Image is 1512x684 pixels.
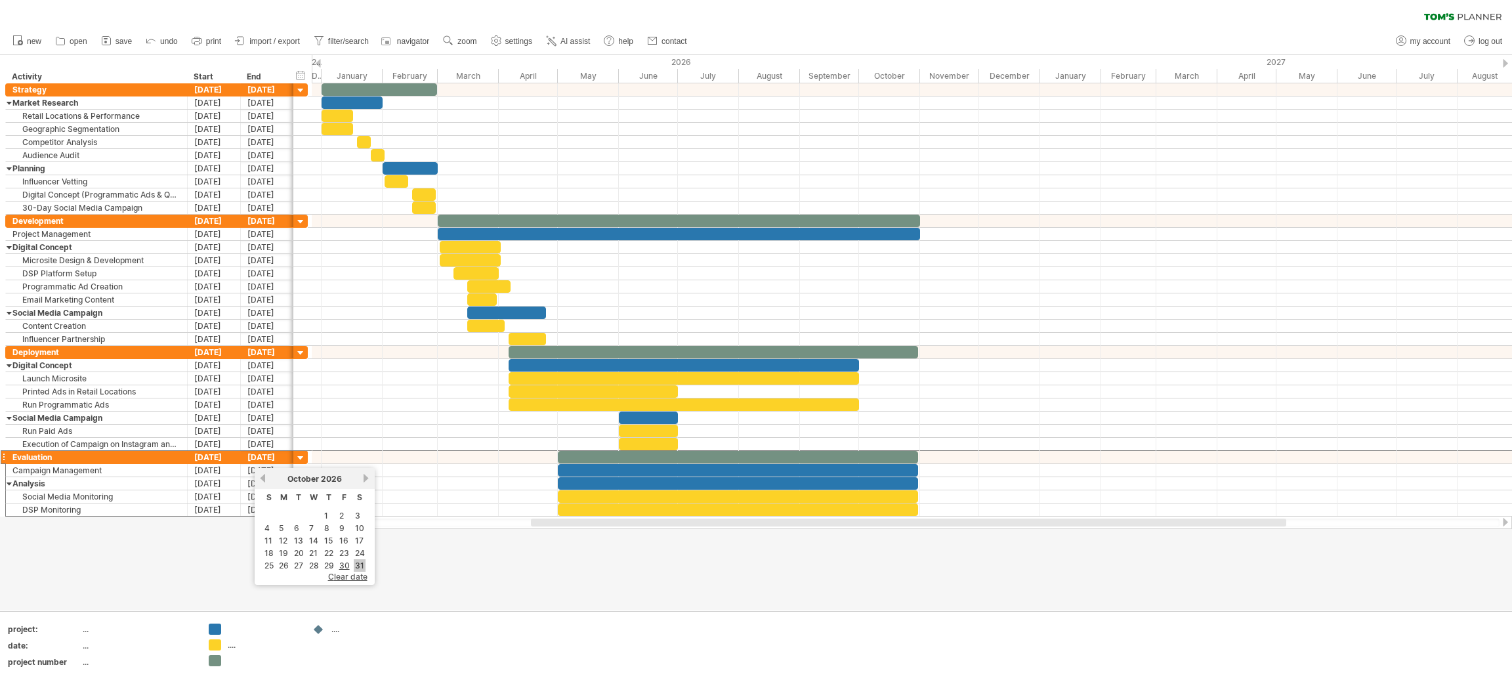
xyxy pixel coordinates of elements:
span: clear date [328,572,367,582]
a: print [188,33,225,50]
div: [DATE] [241,346,294,358]
a: 11 [263,534,274,547]
div: [DATE] [188,490,241,503]
div: Project Management [12,228,180,240]
a: 1 [323,509,329,522]
div: [DATE] [188,398,241,411]
div: July 2027 [1396,69,1458,83]
a: 3 [354,509,362,522]
div: April 2027 [1217,69,1276,83]
a: 9 [338,522,346,534]
div: Competitor Analysis [12,136,180,148]
a: filter/search [310,33,373,50]
a: 24 [354,547,366,559]
div: [DATE] [188,438,241,450]
a: save [98,33,136,50]
span: Tuesday [296,492,301,502]
div: [DATE] [188,188,241,201]
div: [DATE] [188,385,241,398]
div: February 2026 [383,69,438,83]
div: [DATE] [241,293,294,306]
div: [DATE] [188,372,241,385]
div: [DATE] [188,280,241,293]
div: .... [331,624,403,635]
div: [DATE] [241,202,294,214]
a: 13 [293,534,304,547]
div: Start [194,70,233,83]
span: 2026 [321,474,342,484]
div: Influencer Partnership [12,333,180,345]
div: June 2026 [619,69,678,83]
div: [DATE] [241,398,294,411]
div: End [247,70,286,83]
div: [DATE] [241,359,294,372]
div: ... [83,656,193,668]
span: filter/search [328,37,369,46]
div: Deployment [12,346,180,358]
div: May 2026 [558,69,619,83]
span: October [287,474,319,484]
span: my account [1410,37,1450,46]
div: Planning [12,162,180,175]
div: [DATE] [188,293,241,306]
div: [DATE] [241,503,294,516]
a: 31 [354,559,366,572]
a: 12 [278,534,289,547]
div: [DATE] [241,372,294,385]
a: 21 [308,547,319,559]
span: new [27,37,41,46]
div: [DATE] [241,333,294,345]
div: [DATE] [241,490,294,503]
div: May 2027 [1276,69,1337,83]
div: [DATE] [241,188,294,201]
div: [DATE] [188,412,241,424]
div: 2026 [322,55,1040,69]
div: [DATE] [241,451,294,463]
div: [DATE] [241,425,294,437]
a: navigator [379,33,433,50]
div: [DATE] [188,136,241,148]
div: Programmatic Ad Creation [12,280,180,293]
span: Sunday [266,492,272,502]
div: [DATE] [188,320,241,332]
div: [DATE] [241,110,294,122]
span: import / export [249,37,300,46]
div: [DATE] [241,438,294,450]
div: Social Media Monitoring [12,490,180,503]
div: [DATE] [188,359,241,372]
a: import / export [232,33,304,50]
div: June 2027 [1337,69,1396,83]
a: 28 [308,559,320,572]
div: [DATE] [188,162,241,175]
a: 5 [278,522,285,534]
div: DSP Platform Setup [12,267,180,280]
span: navigator [397,37,429,46]
a: 14 [308,534,320,547]
div: [DATE] [241,215,294,227]
a: AI assist [543,33,594,50]
div: ... [83,640,193,651]
div: Content Creation [12,320,180,332]
a: new [9,33,45,50]
div: [DATE] [188,96,241,109]
span: Saturday [357,492,362,502]
div: [DATE] [241,123,294,135]
div: [DATE] [188,464,241,477]
div: Microsite Design & Development [12,254,180,267]
div: project number [8,656,80,668]
div: Activity [12,70,180,83]
span: undo [160,37,178,46]
a: 8 [323,522,331,534]
div: Digital Concept (Programmatic Ads & QR Code Integration) [12,188,180,201]
a: settings [488,33,536,50]
span: settings [505,37,532,46]
div: [DATE] [188,83,241,96]
a: log out [1461,33,1506,50]
div: Digital Concept [12,241,180,253]
div: [DATE] [188,123,241,135]
div: November 2026 [920,69,979,83]
a: 27 [293,559,304,572]
div: Run Programmatic Ads [12,398,180,411]
div: [DATE] [188,215,241,227]
div: [DATE] [241,136,294,148]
